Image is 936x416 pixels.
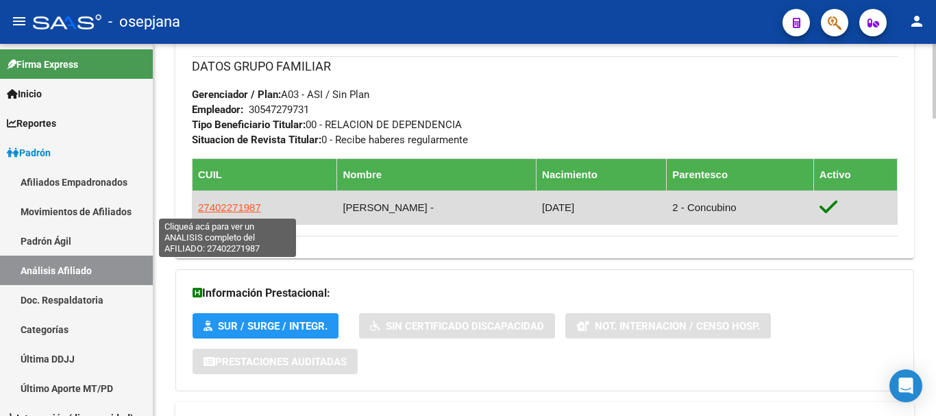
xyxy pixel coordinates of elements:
[192,119,306,131] strong: Tipo Beneficiario Titular:
[359,313,555,339] button: Sin Certificado Discapacidad
[337,191,537,224] td: [PERSON_NAME] -
[386,320,544,332] span: Sin Certificado Discapacidad
[193,349,358,374] button: Prestaciones Auditadas
[537,158,667,191] th: Nacimiento
[215,356,347,368] span: Prestaciones Auditadas
[192,134,468,146] span: 0 - Recibe haberes regularmente
[7,86,42,101] span: Inicio
[537,191,667,224] td: [DATE]
[192,134,321,146] strong: Situacion de Revista Titular:
[193,313,338,339] button: SUR / SURGE / INTEGR.
[192,88,281,101] strong: Gerenciador / Plan:
[7,116,56,131] span: Reportes
[218,320,328,332] span: SUR / SURGE / INTEGR.
[889,369,922,402] div: Open Intercom Messenger
[249,102,309,117] div: 30547279731
[667,158,814,191] th: Parentesco
[337,158,537,191] th: Nombre
[193,158,337,191] th: CUIL
[813,158,897,191] th: Activo
[595,320,760,332] span: Not. Internacion / Censo Hosp.
[11,13,27,29] mat-icon: menu
[192,57,898,76] h3: DATOS GRUPO FAMILIAR
[108,7,180,37] span: - osepjana
[198,201,261,213] span: 27402271987
[192,119,462,131] span: 00 - RELACION DE DEPENDENCIA
[193,284,897,303] h3: Información Prestacional:
[192,103,243,116] strong: Empleador:
[667,191,814,224] td: 2 - Concubino
[192,88,369,101] span: A03 - ASI / Sin Plan
[909,13,925,29] mat-icon: person
[565,313,771,339] button: Not. Internacion / Censo Hosp.
[7,57,78,72] span: Firma Express
[7,145,51,160] span: Padrón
